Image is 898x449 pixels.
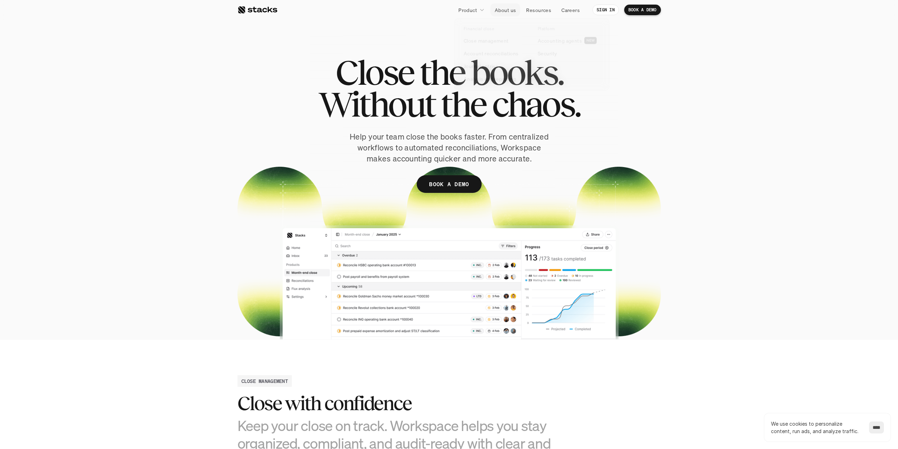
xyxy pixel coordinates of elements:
p: Resources [526,6,551,14]
p: Product [458,6,477,14]
a: BOOK A DEMO [417,175,482,193]
p: Platform [538,26,555,31]
p: We use cookies to personalize content, run ads, and analyze traffic. [771,420,862,435]
a: Close management [459,34,530,47]
a: Journal entries [459,60,530,72]
a: BOOK A DEMO [624,5,661,15]
p: About us [495,6,516,14]
p: Account reconciliations [464,49,519,57]
a: Resources [522,4,555,16]
p: SIGN IN [597,7,615,12]
a: About us [490,4,520,16]
p: BOOK A DEMO [628,7,657,12]
a: SIGN IN [592,5,619,15]
h2: Close with confidence [237,392,555,414]
a: Privacy Policy [83,135,114,140]
span: Without [318,88,435,120]
a: Accounting agentsNEW [534,34,604,47]
p: Careers [561,6,580,14]
a: Security [534,47,604,60]
p: Close management [464,37,509,44]
span: the [419,57,464,88]
span: the [441,88,486,120]
p: Accounting agents [538,37,582,44]
span: Close [335,57,413,88]
p: BOOK A DEMO [429,179,469,189]
p: Analysis and reporting [464,75,516,82]
p: Security [538,49,557,57]
a: Account reconciliations [459,47,530,60]
a: Analysis and reporting [459,72,530,85]
h2: CLOSE MANAGEMENT [241,377,288,385]
p: Financial close [464,26,494,31]
h2: NEW [586,39,595,43]
p: Journal entries [464,62,498,70]
a: Careers [557,4,584,16]
p: Help your team close the books faster. From centralized workflows to automated reconciliations, W... [347,131,552,164]
span: chaos. [492,88,580,120]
